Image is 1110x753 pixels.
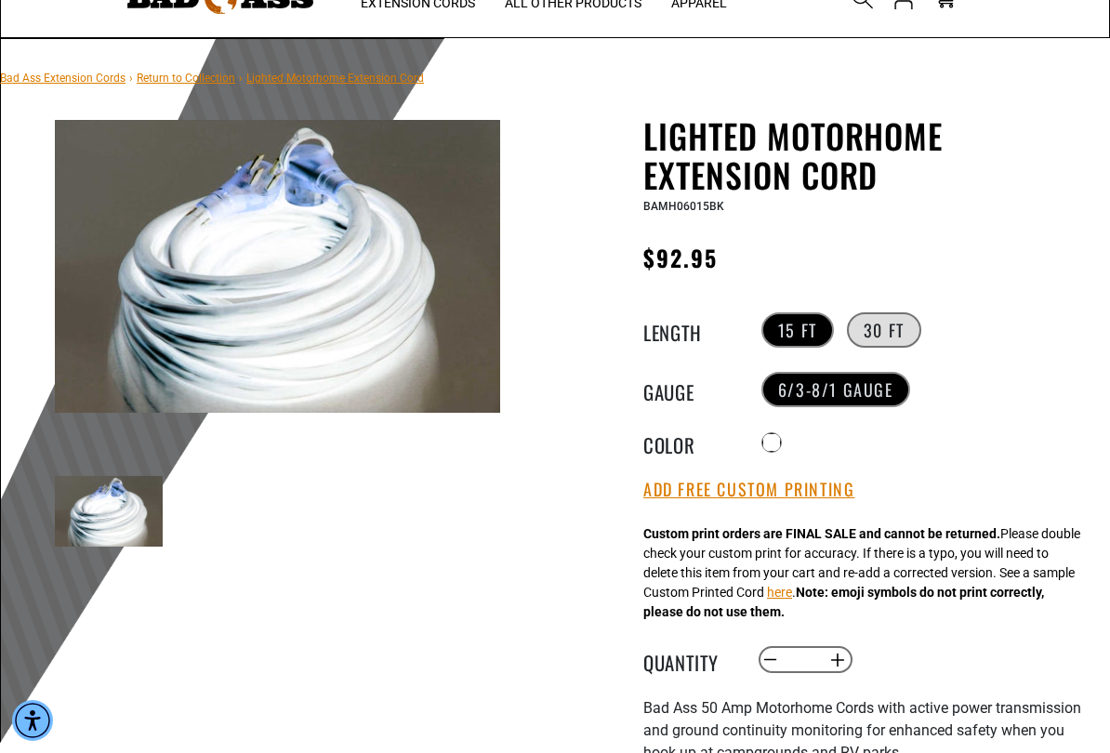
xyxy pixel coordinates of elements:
[643,241,718,274] span: $92.95
[761,372,910,407] label: 6/3-8/1 Gauge
[643,524,1080,622] div: Please double check your custom print for accuracy. If there is a typo, you will need to delete t...
[129,72,133,85] span: ›
[643,648,736,672] label: Quantity
[643,430,736,455] legend: Color
[246,72,424,85] span: Lighted Motorhome Extension Cord
[643,318,736,342] legend: Length
[761,312,834,348] label: 15 FT
[643,585,1044,619] strong: Note: emoji symbols do not print correctly, please do not use them.
[643,200,724,213] span: BAMH06015BK
[767,583,792,602] button: here
[847,312,921,348] label: 30 FT
[643,480,854,500] button: Add Free Custom Printing
[643,526,1000,541] strong: Custom print orders are FINAL SALE and cannot be returned.
[137,72,235,85] a: Return to Collection
[55,120,500,413] img: black
[239,72,243,85] span: ›
[12,700,53,741] div: Accessibility Menu
[643,377,736,402] legend: Gauge
[643,116,1096,194] h1: Lighted Motorhome Extension Cord
[55,476,163,547] img: black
